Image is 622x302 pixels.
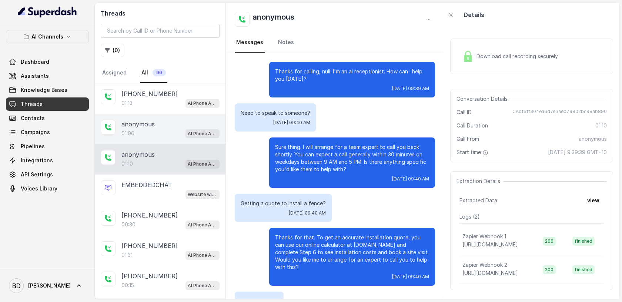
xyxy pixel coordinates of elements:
[21,171,53,178] span: API Settings
[21,115,45,122] span: Contacts
[235,33,265,53] a: Messages
[21,100,43,108] span: Threads
[121,120,155,129] p: anonymous
[188,221,217,229] p: AI Phone Assistant
[121,251,133,259] p: 01:31
[6,140,89,153] a: Pipelines
[21,157,53,164] span: Integrations
[579,135,607,143] span: anonymous
[392,86,429,92] span: [DATE] 09:39 AM
[476,53,561,60] span: Download call recording securely
[121,272,178,281] p: [PHONE_NUMBER]
[6,154,89,167] a: Integrations
[121,130,134,137] p: 01:06
[289,210,326,216] span: [DATE] 09:40 AM
[121,99,133,107] p: 01:13
[235,33,435,53] nav: Tabs
[6,182,89,195] a: Voices Library
[6,112,89,125] a: Contacts
[6,168,89,181] a: API Settings
[21,58,49,66] span: Dashboard
[101,24,220,38] input: Search by Call ID or Phone Number
[462,261,507,269] p: Zapier Webhook 2
[462,241,518,248] span: [URL][DOMAIN_NAME]
[121,160,133,167] p: 01:10
[275,234,429,271] p: Thanks for that. To get an accurate installation quote, you can use our online calculator at [DOM...
[512,109,607,116] span: CAdf6ff304ea6d7e6ae079802bc98ab890
[101,63,128,83] a: Assigned
[462,233,506,240] p: Zapier Webhook 1
[188,160,217,168] p: AI Phone Assistant
[6,30,89,43] button: AI Channels
[543,237,556,246] span: 200
[457,109,472,116] span: Call ID
[275,68,429,83] p: Thanks for calling, null. I'm an ai receptionist. How can I help you [DATE]?
[188,130,217,137] p: AI Phone Assistant
[572,265,595,274] span: finished
[462,270,518,276] span: [URL][DOMAIN_NAME]
[459,213,604,220] p: Logs ( 2 )
[457,149,490,156] span: Start time
[6,55,89,69] a: Dashboard
[459,197,497,204] span: Extracted Data
[188,252,217,259] p: AI Phone Assistant
[392,176,429,182] span: [DATE] 09:40 AM
[6,83,89,97] a: Knowledge Bases
[121,211,178,220] p: [PHONE_NUMBER]
[153,69,166,76] span: 90
[121,150,155,159] p: anonymous
[21,143,45,150] span: Pipelines
[572,237,595,246] span: finished
[101,9,220,18] h2: Threads
[277,33,295,53] a: Notes
[392,274,429,280] span: [DATE] 09:40 AM
[6,275,89,296] a: [PERSON_NAME]
[121,241,178,250] p: [PHONE_NUMBER]
[457,177,503,185] span: Extraction Details
[273,120,310,126] span: [DATE] 09:40 AM
[548,149,607,156] span: [DATE] 9:39:39 GMT+10
[121,89,178,98] p: [PHONE_NUMBER]
[464,10,484,19] p: Details
[253,12,294,27] h2: anonymous
[101,63,220,83] nav: Tabs
[121,180,172,189] p: EMBEDDEDCHAT
[21,129,50,136] span: Campaigns
[101,44,124,57] button: (0)
[140,63,167,83] a: All90
[121,282,134,289] p: 00:15
[21,72,49,80] span: Assistants
[583,194,604,207] button: view
[457,122,488,129] span: Call Duration
[21,86,67,94] span: Knowledge Bases
[21,185,57,192] span: Voices Library
[275,143,429,173] p: Sure thing. I will arrange for a team expert to call you back shortly. You can expect a call gene...
[241,200,326,207] p: Getting a quote to install a fence?
[241,109,310,117] p: Need to speak to someone?
[18,6,77,18] img: light.svg
[188,282,217,289] p: AI Phone Assistant
[457,95,511,103] span: Conversation Details
[12,282,21,290] text: BD
[188,191,217,198] p: Website widget
[457,135,479,143] span: Call From
[6,97,89,111] a: Threads
[543,265,556,274] span: 200
[595,122,607,129] span: 01:10
[121,221,136,228] p: 00:30
[6,69,89,83] a: Assistants
[462,51,474,62] img: Lock Icon
[31,32,63,41] p: AI Channels
[188,100,217,107] p: AI Phone Assistant
[6,126,89,139] a: Campaigns
[28,282,71,289] span: [PERSON_NAME]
